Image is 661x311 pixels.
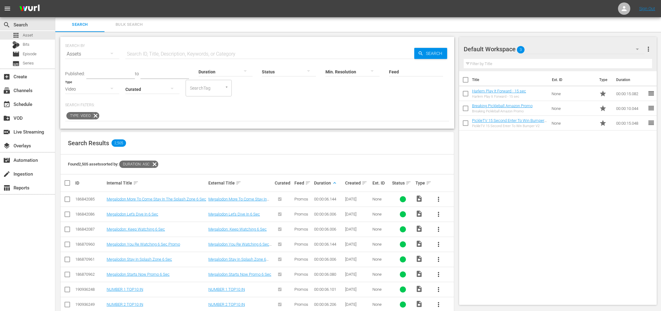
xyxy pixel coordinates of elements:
[549,116,597,130] td: None
[294,227,308,231] span: Promos
[68,162,158,166] span: Found 2,505 assets sorted by:
[435,196,442,203] span: more_vert
[435,211,442,218] span: more_vert
[23,51,37,57] span: Episode
[133,180,139,186] span: sort
[208,197,269,206] a: Megalodon More To Come Stay In The Splash Zone 6 Sec
[372,212,390,216] div: None
[345,212,371,216] div: [DATE]
[208,287,245,292] a: NUMBER 1 TOP10 IN
[372,181,390,185] div: Ext. ID
[75,257,105,262] div: 186870961
[435,241,442,248] span: more_vert
[75,212,105,216] div: 186842086
[23,60,34,66] span: Series
[345,257,371,262] div: [DATE]
[3,184,10,192] span: Reports
[647,119,655,126] span: reorder
[314,272,344,277] div: 00:00:06.080
[294,272,308,277] span: Promos
[345,197,371,201] div: [DATE]
[647,104,655,112] span: reorder
[294,257,308,262] span: Promos
[345,287,371,292] div: [DATE]
[208,302,245,307] a: NUMBER 2 TOP10 IN
[75,272,105,277] div: 186870962
[66,112,92,119] span: Type: Video
[345,227,371,231] div: [DATE]
[224,84,230,90] button: Open
[472,95,526,99] div: Harlem Play It Forward - 15 sec
[3,128,10,136] span: Live Streaming
[208,257,269,266] a: Megalodon Stay In Splash Zone 6 Sec
[314,287,344,292] div: 00:00:06.101
[431,207,446,222] button: more_vert
[3,157,10,164] span: Automation
[236,180,241,186] span: sort
[435,271,442,278] span: more_vert
[107,197,206,201] a: Megalodon More To Come Stay In The Splash Zone 6 Sec
[362,180,367,186] span: sort
[372,302,390,307] div: None
[415,285,423,293] span: Video
[65,80,119,98] div: Video
[12,32,20,39] span: Asset
[372,227,390,231] div: None
[415,179,429,187] div: Type
[645,42,652,56] button: more_vert
[596,71,612,88] th: Type
[107,287,143,292] a: NUMBER 1 TOP10 IN
[294,242,308,247] span: Promos
[107,179,207,187] div: Internal Title
[431,192,446,207] button: more_vert
[612,71,649,88] th: Duration
[599,119,607,127] span: Promo
[107,242,180,247] a: Megalodon You Re Watching 6 Sec Promo
[12,60,20,67] span: Series
[472,118,547,127] a: PickleTV 15 Second Enter To Win Bumper V2
[65,71,85,76] span: Published:
[75,197,105,201] div: 186842085
[423,48,447,59] span: Search
[345,302,371,307] div: [DATE]
[415,270,423,278] span: Video
[414,48,447,59] button: Search
[208,242,272,251] a: Megalodon You Re Watching 6 Sec Promo
[314,227,344,231] div: 00:00:06.006
[548,71,596,88] th: Ext. ID
[415,255,423,262] span: Video
[3,21,10,29] span: Search
[135,71,139,76] span: to
[68,139,109,147] span: Search Results
[3,170,10,178] span: Ingestion
[314,212,344,216] div: 00:00:06.006
[472,89,526,93] a: Harlem Play It Forward - 15 sec
[464,41,645,58] div: Default Workspace
[314,179,344,187] div: Duration
[75,302,105,307] div: 190936249
[65,45,119,63] div: Assets
[435,226,442,233] span: more_vert
[645,45,652,53] span: more_vert
[112,139,126,147] span: 2,505
[75,181,105,185] div: ID
[75,242,105,247] div: 186870960
[372,242,390,247] div: None
[294,197,308,201] span: Promos
[614,101,647,116] td: 00:00:10.044
[431,252,446,267] button: more_vert
[345,242,371,247] div: [DATE]
[208,272,271,277] a: Megalodon Starts Now Promo 6 Sec
[372,197,390,201] div: None
[294,287,308,292] span: Promos
[372,287,390,292] div: None
[107,302,143,307] a: NUMBER 2 TOP10 IN
[549,86,597,101] td: None
[23,32,33,38] span: Asset
[3,115,10,122] span: VOD
[435,301,442,308] span: more_vert
[415,195,423,202] span: video_file
[3,73,10,80] span: Create
[208,212,260,216] a: Megalodon Let's Dive In 6 Sec
[314,257,344,262] div: 00:00:06.006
